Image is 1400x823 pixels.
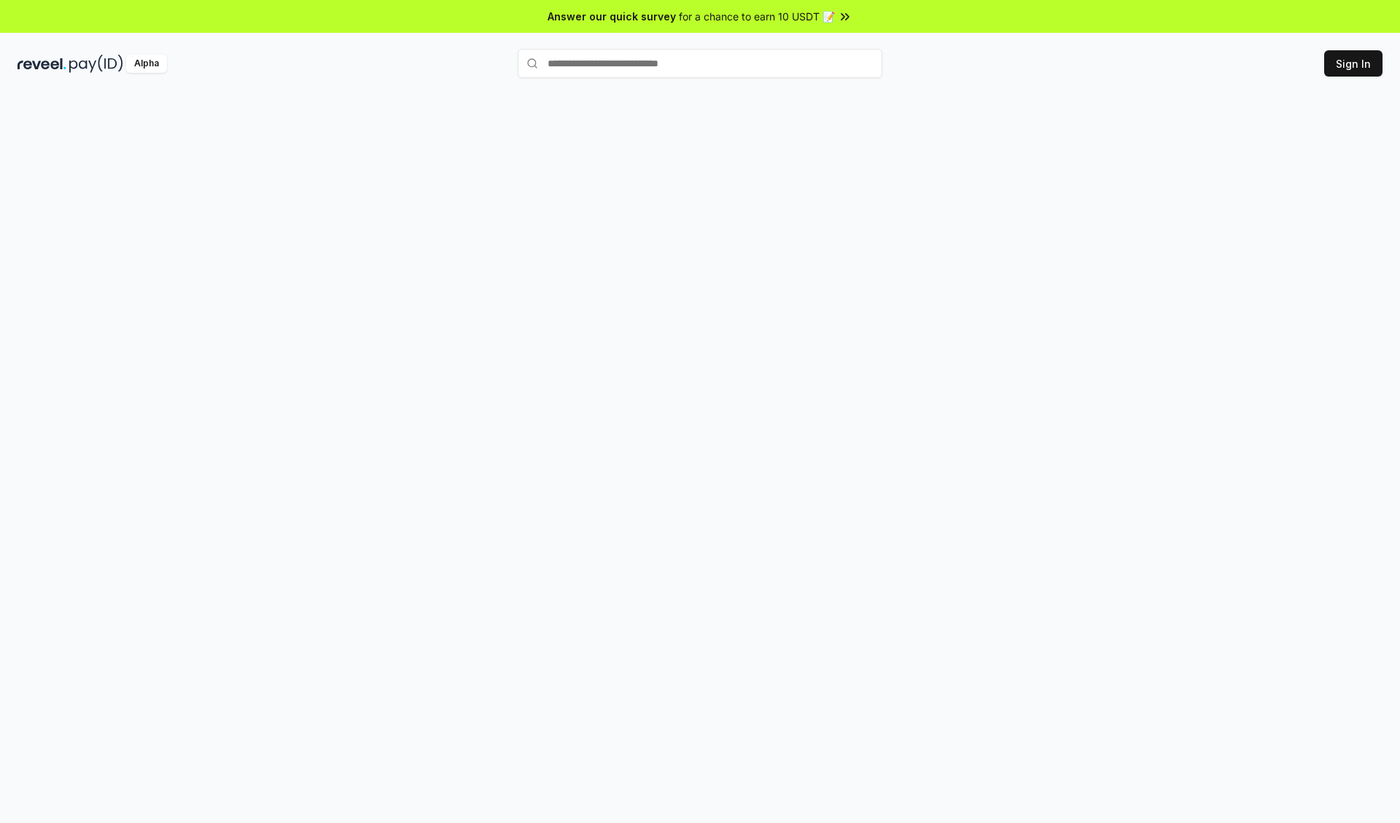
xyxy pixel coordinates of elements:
button: Sign In [1324,50,1382,77]
div: Alpha [126,55,167,73]
span: for a chance to earn 10 USDT 📝 [679,9,835,24]
span: Answer our quick survey [548,9,676,24]
img: pay_id [69,55,123,73]
img: reveel_dark [17,55,66,73]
